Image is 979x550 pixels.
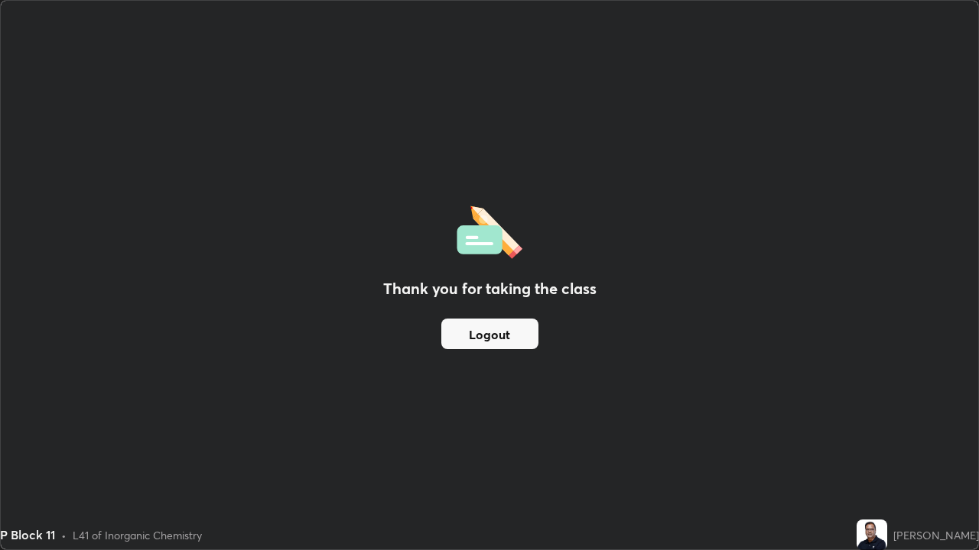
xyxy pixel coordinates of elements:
div: • [61,527,67,543]
div: [PERSON_NAME] [893,527,979,543]
div: L41 of Inorganic Chemistry [73,527,202,543]
img: offlineFeedback.1438e8b3.svg [457,201,522,259]
img: 3dc1d34bbd0749198e44da3d304f49f3.jpg [857,519,887,550]
button: Logout [441,319,538,349]
h2: Thank you for taking the class [383,277,597,300]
